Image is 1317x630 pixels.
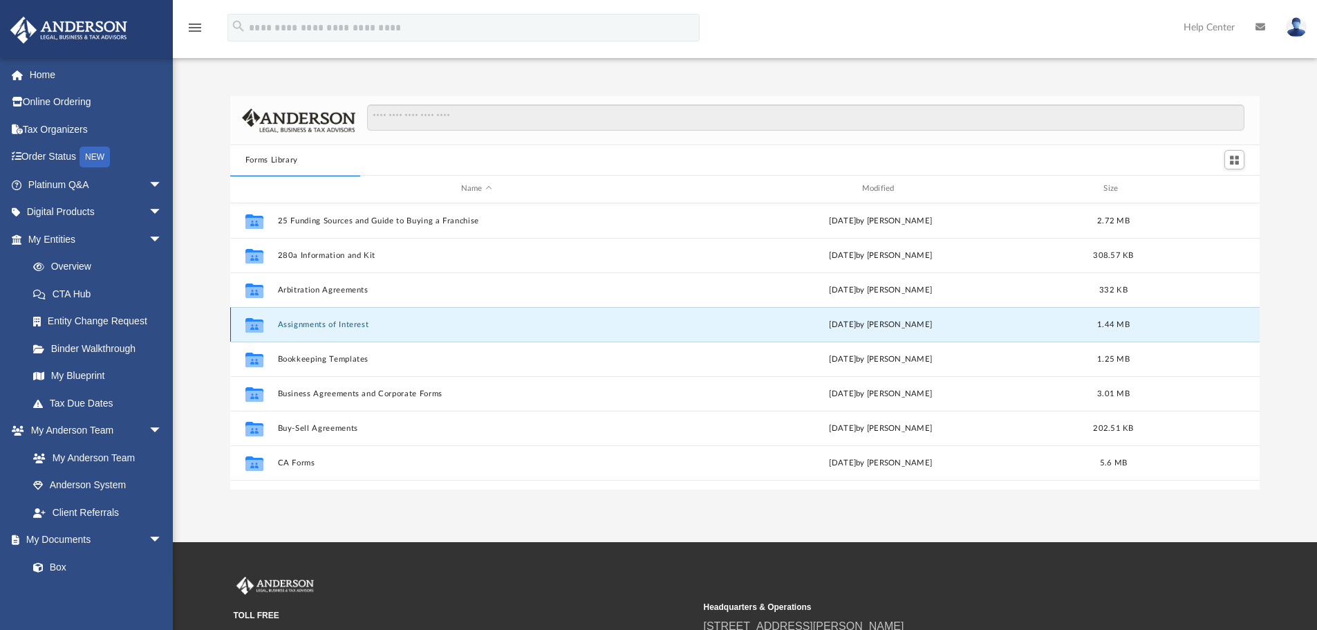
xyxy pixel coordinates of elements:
span: 308.57 KB [1093,251,1133,259]
span: 202.51 KB [1093,424,1133,432]
span: arrow_drop_down [149,225,176,254]
button: 25 Funding Sources and Guide to Buying a Franchise [277,216,675,225]
button: Arbitration Agreements [277,286,675,295]
a: Overview [19,253,183,281]
a: Digital Productsarrow_drop_down [10,198,183,226]
div: Name [277,183,675,195]
a: Meeting Minutes [19,581,176,609]
div: [DATE] by [PERSON_NAME] [682,249,1080,261]
span: arrow_drop_down [149,417,176,445]
div: [DATE] by [PERSON_NAME] [682,353,1080,365]
small: TOLL FREE [234,609,694,622]
input: Search files and folders [367,104,1244,131]
div: NEW [80,147,110,167]
button: Forms Library [245,154,298,167]
a: My Entitiesarrow_drop_down [10,225,183,253]
a: Home [10,61,183,89]
a: menu [187,26,203,36]
button: Buy-Sell Agreements [277,424,675,433]
span: 3.01 MB [1097,389,1130,397]
div: grid [230,203,1260,490]
button: Bookkeeping Templates [277,355,675,364]
a: Order StatusNEW [10,143,183,172]
img: User Pic [1286,17,1307,37]
img: Anderson Advisors Platinum Portal [234,577,317,595]
div: [DATE] by [PERSON_NAME] [682,284,1080,296]
a: My Anderson Team [19,444,169,472]
span: arrow_drop_down [149,171,176,199]
button: Switch to Grid View [1224,150,1245,169]
div: [DATE] by [PERSON_NAME] [682,387,1080,400]
button: Assignments of Interest [277,320,675,329]
span: arrow_drop_down [149,526,176,555]
a: Anderson System [19,472,176,499]
a: Platinum Q&Aarrow_drop_down [10,171,183,198]
a: Tax Organizers [10,115,183,143]
div: [DATE] by [PERSON_NAME] [682,214,1080,227]
i: search [231,19,246,34]
span: 5.6 MB [1099,458,1127,466]
span: 2.72 MB [1097,216,1130,224]
span: arrow_drop_down [149,198,176,227]
span: 1.25 MB [1097,355,1130,362]
button: 280a Information and Kit [277,251,675,260]
button: CA Forms [277,458,675,467]
span: 332 KB [1099,286,1128,293]
a: CTA Hub [19,280,183,308]
a: Box [19,553,169,581]
img: Anderson Advisors Platinum Portal [6,17,131,44]
a: My Documentsarrow_drop_down [10,526,176,554]
a: Tax Due Dates [19,389,183,417]
div: id [236,183,271,195]
div: [DATE] by [PERSON_NAME] [682,318,1080,331]
div: [DATE] by [PERSON_NAME] [682,456,1080,469]
div: id [1147,183,1244,195]
div: [DATE] by [PERSON_NAME] [682,422,1080,434]
a: My Blueprint [19,362,176,390]
a: Online Ordering [10,89,183,116]
div: Size [1085,183,1141,195]
span: 1.44 MB [1097,320,1130,328]
button: Business Agreements and Corporate Forms [277,389,675,398]
a: My Anderson Teamarrow_drop_down [10,417,176,445]
a: Client Referrals [19,499,176,526]
a: Entity Change Request [19,308,183,335]
a: Binder Walkthrough [19,335,183,362]
div: Modified [681,183,1079,195]
small: Headquarters & Operations [704,601,1164,613]
i: menu [187,19,203,36]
